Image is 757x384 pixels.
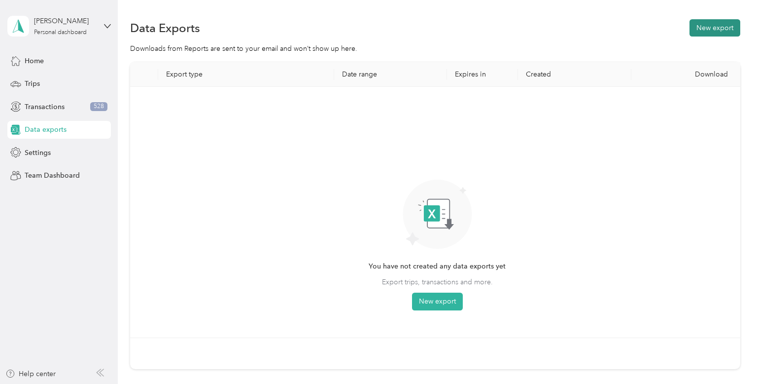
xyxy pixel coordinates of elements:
div: [PERSON_NAME] [34,16,96,26]
th: Date range [334,62,447,87]
th: Export type [158,62,334,87]
span: 528 [90,102,107,111]
span: Transactions [25,102,65,112]
button: New export [412,293,463,310]
th: Created [518,62,631,87]
div: Personal dashboard [34,30,87,36]
span: You have not created any data exports yet [369,261,506,272]
span: Export trips, transactions and more. [382,277,493,287]
span: Team Dashboard [25,170,80,181]
span: Settings [25,148,51,158]
th: Expires in [447,62,518,87]
span: Data exports [25,124,67,135]
iframe: Everlance-gr Chat Button Frame [702,329,757,384]
button: New export [689,19,740,37]
div: Downloads from Reports are sent to your email and won’t show up here. [130,43,740,54]
button: Help center [5,369,56,379]
div: Download [639,70,737,78]
h1: Data Exports [130,23,200,33]
span: Trips [25,78,40,89]
span: Home [25,56,44,66]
